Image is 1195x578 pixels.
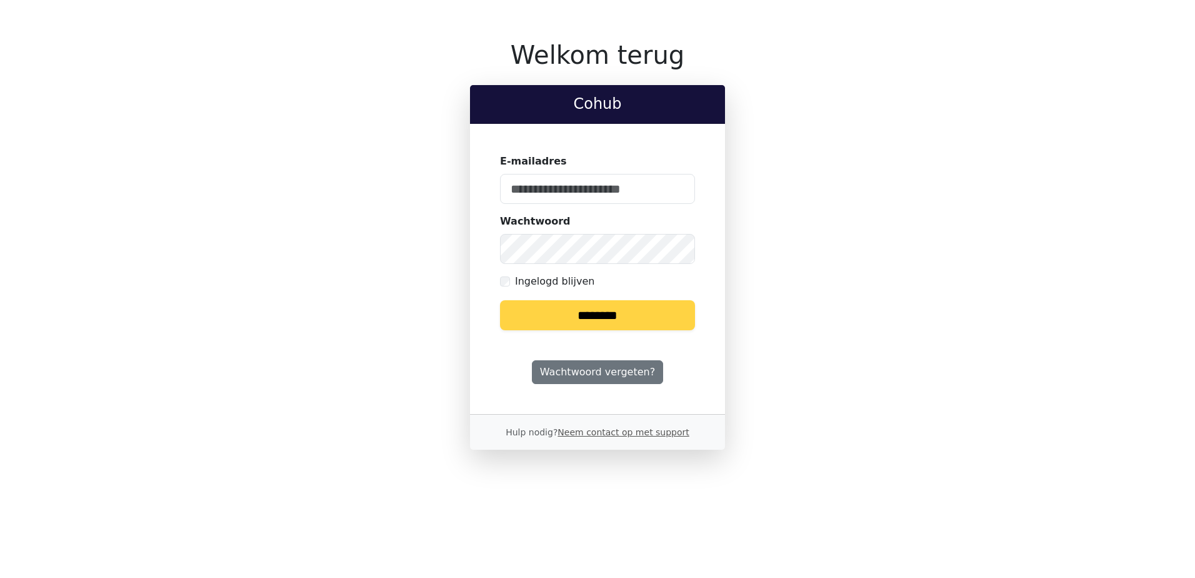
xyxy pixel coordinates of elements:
label: Ingelogd blijven [515,274,594,289]
a: Neem contact op met support [557,427,689,437]
h2: Cohub [480,95,715,113]
small: Hulp nodig? [506,427,689,437]
label: E-mailadres [500,154,567,169]
label: Wachtwoord [500,214,571,229]
a: Wachtwoord vergeten? [532,360,663,384]
h1: Welkom terug [470,40,725,70]
keeper-lock: Open Keeper Popup [670,241,685,256]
